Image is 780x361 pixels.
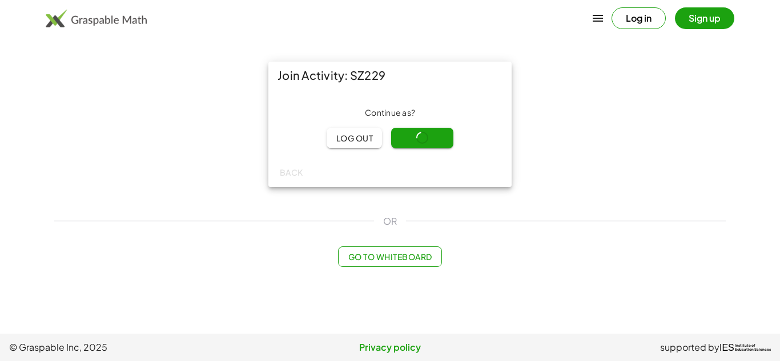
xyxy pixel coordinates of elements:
[263,340,517,354] a: Privacy policy
[612,7,666,29] button: Log in
[383,214,397,228] span: OR
[660,340,719,354] span: supported by
[719,340,771,354] a: IESInstitute ofEducation Sciences
[9,340,263,354] span: © Graspable Inc, 2025
[268,62,512,89] div: Join Activity: SZ229
[338,246,441,267] button: Go to Whiteboard
[675,7,734,29] button: Sign up
[336,133,373,143] span: Log out
[278,107,502,119] div: Continue as ?
[348,252,432,262] span: Go to Whiteboard
[719,342,734,353] span: IES
[735,344,771,352] span: Institute of Education Sciences
[327,128,382,148] button: Log out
